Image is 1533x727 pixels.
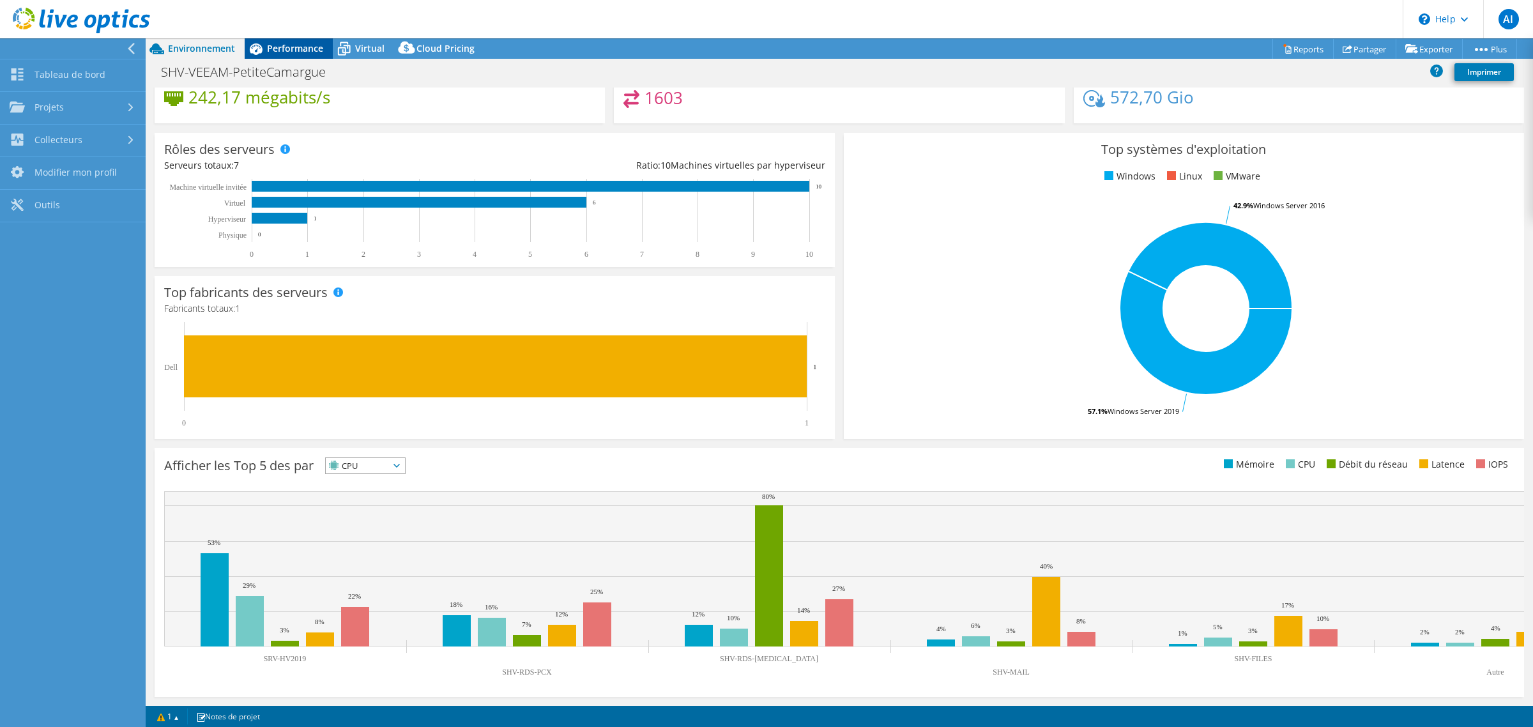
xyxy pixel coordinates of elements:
[187,708,269,724] a: Notes de projet
[805,250,813,259] text: 10
[416,42,475,54] span: Cloud Pricing
[208,215,246,224] text: Hyperviseur
[555,610,568,618] text: 12%
[797,606,810,614] text: 14%
[522,620,531,628] text: 7%
[696,250,699,259] text: 8
[326,458,389,473] span: CPU
[936,625,946,632] text: 4%
[155,65,346,79] h1: SHV-VEEAM-PetiteCamargue
[164,286,328,300] h3: Top fabricants des serveurs
[450,601,462,608] text: 18%
[1416,457,1465,471] li: Latence
[1323,457,1408,471] li: Débit du réseau
[1233,201,1253,210] tspan: 42.9%
[1110,90,1194,104] h4: 572,70 Gio
[1420,628,1430,636] text: 2%
[1316,615,1329,622] text: 10%
[1272,39,1334,59] a: Reports
[1473,457,1508,471] li: IOPS
[164,302,825,316] h4: Fabricants totaux:
[164,363,178,372] text: Dell
[590,588,603,595] text: 25%
[234,159,239,171] span: 7
[1178,629,1187,637] text: 1%
[315,618,324,625] text: 8%
[305,250,309,259] text: 1
[243,581,256,589] text: 29%
[720,654,818,663] text: SHV-RDS-[MEDICAL_DATA]
[168,42,235,54] span: Environnement
[1088,406,1108,416] tspan: 57.1%
[224,199,246,208] text: Virtuel
[593,199,596,206] text: 6
[348,592,361,600] text: 22%
[1491,624,1500,632] text: 4%
[250,250,254,259] text: 0
[267,42,323,54] span: Performance
[182,418,186,427] text: 0
[640,250,644,259] text: 7
[169,183,247,192] tspan: Machine virtuelle invitée
[751,250,755,259] text: 9
[528,250,532,259] text: 5
[1235,654,1272,663] text: SHV-FILES
[1486,668,1504,677] text: Autre
[164,142,275,157] h3: Rôles des serveurs
[188,90,330,104] h4: 242,17 mégabits/s
[1499,9,1519,29] span: AI
[1210,169,1260,183] li: VMware
[314,215,317,222] text: 1
[584,250,588,259] text: 6
[832,585,845,592] text: 27%
[993,668,1030,677] text: SHV-MAIL
[1213,623,1223,631] text: 5%
[1101,169,1155,183] li: Windows
[692,610,705,618] text: 12%
[473,250,477,259] text: 4
[494,158,825,172] div: Ratio: Machines virtuelles par hyperviseur
[853,142,1514,157] h3: Top systèmes d'exploitation
[1454,63,1514,81] a: Imprimer
[258,231,261,238] text: 0
[1455,628,1465,636] text: 2%
[1164,169,1202,183] li: Linux
[1076,617,1086,625] text: 8%
[1396,39,1463,59] a: Exporter
[1283,457,1315,471] li: CPU
[805,418,809,427] text: 1
[264,654,307,663] text: SRV-HV2019
[1281,601,1294,609] text: 17%
[1040,562,1053,570] text: 40%
[1108,406,1179,416] tspan: Windows Server 2019
[727,614,740,622] text: 10%
[417,250,421,259] text: 3
[1248,627,1258,634] text: 3%
[1462,39,1517,59] a: Plus
[280,626,289,634] text: 3%
[235,302,240,314] span: 1
[1333,39,1396,59] a: Partager
[762,493,775,500] text: 80%
[813,363,817,371] text: 1
[1419,13,1430,25] svg: \n
[660,159,671,171] span: 10
[362,250,365,259] text: 2
[148,708,188,724] a: 1
[485,603,498,611] text: 16%
[164,158,494,172] div: Serveurs totaux:
[1221,457,1274,471] li: Mémoire
[1006,627,1016,634] text: 3%
[355,42,385,54] span: Virtual
[218,231,247,240] text: Physique
[502,668,552,677] text: SHV-RDS-PCX
[816,183,822,190] text: 10
[208,539,220,546] text: 53%
[971,622,980,629] text: 6%
[644,91,683,105] h4: 1603
[1253,201,1325,210] tspan: Windows Server 2016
